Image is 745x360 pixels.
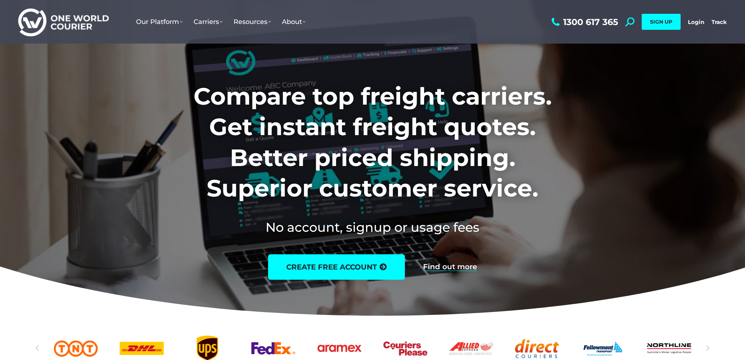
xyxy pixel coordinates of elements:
[650,19,672,25] span: SIGN UP
[282,18,306,26] span: About
[268,254,405,280] a: create free account
[136,18,183,26] span: Our Platform
[276,11,311,33] a: About
[146,81,600,204] h1: Compare top freight carriers. Get instant freight quotes. Better priced shipping. Superior custom...
[194,18,223,26] span: Carriers
[131,11,188,33] a: Our Platform
[423,263,477,271] a: Find out more
[18,7,109,37] img: One World Courier
[228,11,276,33] a: Resources
[688,19,704,25] a: Login
[550,17,618,27] a: 1300 617 365
[642,14,681,30] a: SIGN UP
[146,218,600,236] h2: No account, signup or usage fees
[712,19,727,25] a: Track
[234,18,271,26] span: Resources
[188,11,228,33] a: Carriers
